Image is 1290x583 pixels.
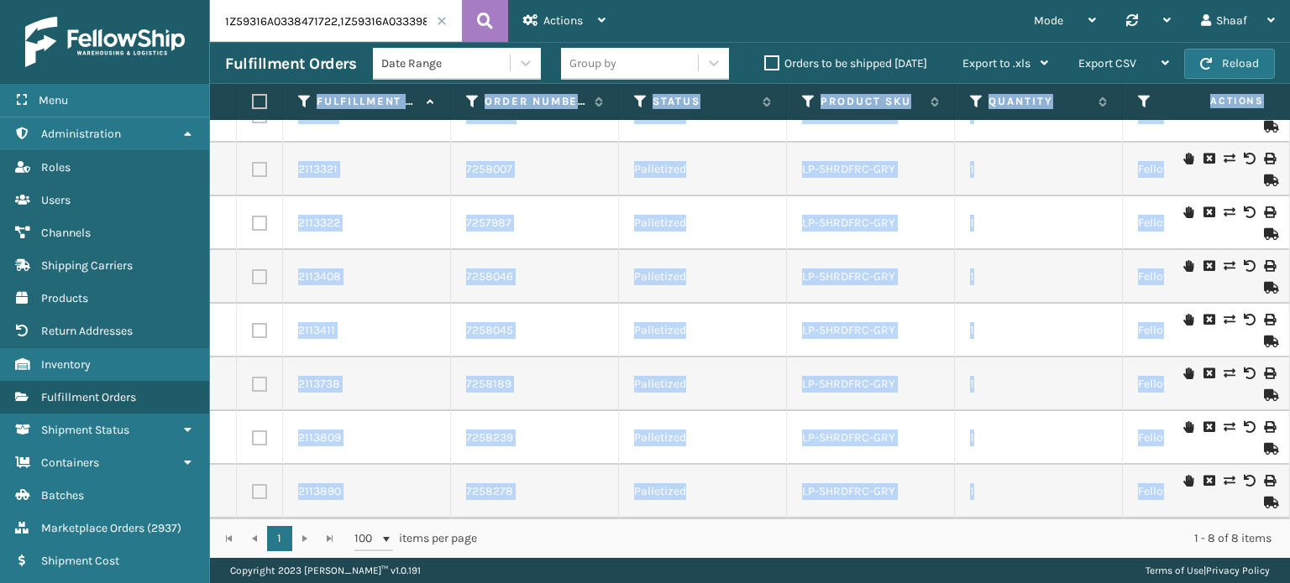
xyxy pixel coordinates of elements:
span: Roles [41,160,71,174]
td: 1 [955,304,1123,357]
a: 2113321 [298,161,338,178]
span: Fulfillment Orders [41,390,136,404]
span: Return Addresses [41,324,133,338]
span: Products [41,291,88,305]
span: items per page [354,526,477,551]
i: Request to Be Cancelled [1203,314,1214,325]
a: LP-SHRDFRC-GRY [802,430,895,445]
i: On Hold [1183,260,1193,272]
a: Terms of Use [1146,565,1203,576]
td: 1 [955,357,1123,411]
i: Print Label [1264,421,1274,433]
a: 7258239 [466,429,513,446]
i: Mark as Shipped [1264,282,1274,294]
a: 7258189 [466,376,511,393]
span: Menu [39,93,68,107]
label: Product SKU [821,94,922,109]
span: Shipment Status [41,423,129,437]
i: Void Label [1244,475,1254,487]
label: Fulfillment Order Id [317,94,418,109]
a: 7258045 [466,322,513,339]
td: 1 [955,250,1123,304]
i: On Hold [1183,421,1193,433]
i: Print Label [1264,153,1274,164]
a: 1 [267,526,292,551]
a: 7257987 [466,215,511,232]
a: LP-SHRDFRC-GRY [802,377,895,391]
i: Mark as Shipped [1264,336,1274,347]
a: LP-SHRDFRC-GRY [802,484,895,498]
i: Request to Be Cancelled [1203,206,1214,218]
td: 1 [955,143,1123,196]
img: logo [25,17,185,67]
i: Request to Be Cancelled [1203,367,1214,379]
i: Change shipping [1224,206,1234,218]
span: Actions [1157,87,1274,115]
span: Containers [41,455,99,470]
i: Change shipping [1224,367,1234,379]
i: Request to Be Cancelled [1203,153,1214,164]
a: 2113322 [298,215,340,232]
i: Request to Be Cancelled [1203,421,1214,433]
a: LP-SHRDFRC-GRY [802,269,895,284]
span: Users [41,193,71,207]
i: Void Label [1244,260,1254,272]
label: Quantity [988,94,1090,109]
a: LP-SHRDFRC-GRY [802,162,895,176]
span: Export to .xls [962,56,1030,70]
i: Change shipping [1224,314,1234,325]
i: Void Label [1244,367,1254,379]
div: Group by [569,55,616,72]
a: 2113738 [298,376,340,393]
i: Mark as Shipped [1264,174,1274,186]
span: Inventory [41,357,91,372]
a: LP-SHRDFRC-GRY [802,323,895,337]
td: 1 [955,465,1123,518]
i: On Hold [1183,475,1193,487]
span: Marketplace Orders [41,521,144,535]
span: Channels [41,226,91,240]
a: Privacy Policy [1206,565,1270,576]
label: Orders to be shipped [DATE] [764,56,927,70]
i: Mark as Shipped [1264,228,1274,240]
a: 2113408 [298,268,341,285]
i: On Hold [1183,314,1193,325]
td: Palletized [619,250,787,304]
i: Request to Be Cancelled [1203,475,1214,487]
span: Mode [1034,13,1063,28]
button: Reload [1184,49,1275,79]
i: Void Label [1244,314,1254,325]
td: Palletized [619,143,787,196]
div: | [1146,558,1270,583]
td: 1 [955,411,1123,465]
label: Status [653,94,754,109]
i: Change shipping [1224,153,1234,164]
i: Mark as Shipped [1264,121,1274,133]
span: Shipping Carriers [41,258,133,273]
td: 1 [955,196,1123,250]
i: Print Label [1264,260,1274,272]
i: Print Label [1264,475,1274,487]
span: Administration [41,127,121,141]
td: Palletized [619,196,787,250]
h3: Fulfillment Orders [225,54,356,74]
div: Date Range [381,55,511,72]
i: Print Label [1264,367,1274,379]
span: Export CSV [1078,56,1136,70]
i: Print Label [1264,206,1274,218]
i: On Hold [1183,153,1193,164]
i: Void Label [1244,206,1254,218]
td: Palletized [619,465,787,518]
i: Change shipping [1224,475,1234,487]
i: On Hold [1183,367,1193,379]
td: Palletized [619,411,787,465]
span: ( 2937 ) [147,521,181,535]
span: Batches [41,488,84,502]
i: Mark as Shipped [1264,497,1274,508]
a: 7258046 [466,268,513,285]
i: Mark as Shipped [1264,443,1274,455]
i: Void Label [1244,153,1254,164]
label: Order Number [485,94,586,109]
i: Request to Be Cancelled [1203,260,1214,272]
p: Copyright 2023 [PERSON_NAME]™ v 1.0.191 [230,558,421,583]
